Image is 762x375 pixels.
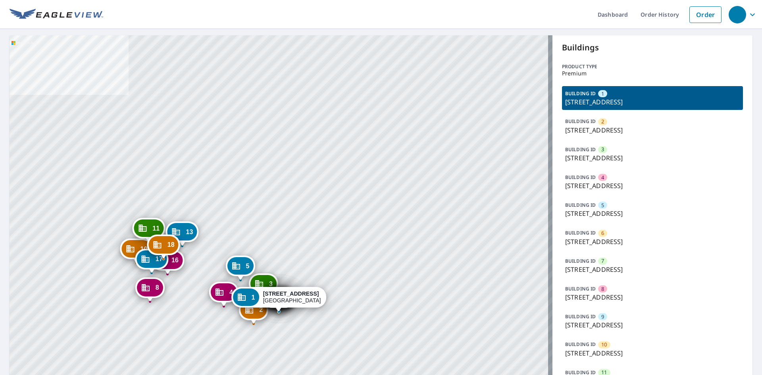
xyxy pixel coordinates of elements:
span: 13 [186,229,193,235]
div: Dropped pin, building 11, Commercial property, 1207 Rosebud Court Ave Loganville, GA 30052 [132,218,165,242]
span: 8 [601,285,604,293]
span: 2 [601,118,604,125]
span: 1 [601,90,604,98]
span: 17 [156,256,163,262]
span: 5 [601,202,604,209]
span: 18 [167,242,175,248]
p: BUILDING ID [565,174,596,181]
a: Order [689,6,722,23]
div: Dropped pin, building 13, Commercial property, 1207 Rosebud Court Ave Loganville, GA 30052 [166,221,199,246]
div: [GEOGRAPHIC_DATA] [263,290,321,304]
p: [STREET_ADDRESS] [565,292,740,302]
p: [STREET_ADDRESS] [565,181,740,190]
p: Premium [562,70,743,77]
img: EV Logo [10,9,103,21]
p: [STREET_ADDRESS] [565,348,740,358]
p: [STREET_ADDRESS] [565,97,740,107]
div: Dropped pin, building 16, Commercial property, 1207 Rosebud Court Ave Loganville, GA 30052 [151,250,184,275]
span: 7 [601,257,604,265]
span: 10 [601,341,607,348]
p: BUILDING ID [565,313,596,320]
div: Dropped pin, building 18, Commercial property, 1207 Rosebud Court Ave Loganville, GA 30052 [147,235,180,259]
p: [STREET_ADDRESS] [565,320,740,330]
span: 2 [259,307,263,313]
p: BUILDING ID [565,146,596,153]
p: BUILDING ID [565,118,596,125]
div: Dropped pin, building 2, Commercial property, 1502 Rosebud Court Ave Loganville, GA 30052 [239,300,268,324]
p: [STREET_ADDRESS] [565,125,740,135]
span: 4 [601,174,604,181]
p: BUILDING ID [565,90,596,97]
p: BUILDING ID [565,258,596,264]
span: 9 [601,313,604,321]
div: Dropped pin, building 8, Commercial property, 1207 Rosebud Court Ave Loganville, GA 30052 [135,277,165,302]
div: Dropped pin, building 4, Commercial property, 2935 Rosebud Rd Loganville, GA 30052 [209,282,239,306]
span: 1 [252,294,255,300]
p: BUILDING ID [565,229,596,236]
p: BUILDING ID [565,285,596,292]
p: BUILDING ID [565,341,596,348]
p: [STREET_ADDRESS] [565,209,740,218]
div: Dropped pin, building 10, Commercial property, 1207 Rosebud Court Ave Loganville, GA 30052 [120,238,153,263]
span: 6 [601,229,604,237]
p: Product type [562,63,743,70]
div: Dropped pin, building 1, Commercial property, 1207 Rosebud Court Ave Loganville, GA 30052 [231,287,327,312]
span: 8 [156,285,159,290]
div: Dropped pin, building 5, Commercial property, 2910 Rosebud Court Ave Loganville, GA 30052 [225,256,255,280]
p: [STREET_ADDRESS] [565,265,740,274]
span: 5 [246,263,249,269]
div: Dropped pin, building 17, Commercial property, 1207 Rosebud Court Ave Loganville, GA 30052 [135,249,168,273]
span: 16 [171,257,179,263]
span: 11 [152,225,160,231]
span: 4 [229,289,233,295]
p: Buildings [562,42,743,54]
p: [STREET_ADDRESS] [565,153,740,163]
div: Dropped pin, building 3, Commercial property, 1501 Rosebud Court Ave Loganville, GA 30052 [249,273,278,298]
p: [STREET_ADDRESS] [565,237,740,246]
span: 3 [269,281,273,287]
span: 10 [140,246,147,252]
p: BUILDING ID [565,202,596,208]
strong: [STREET_ADDRESS] [263,290,319,297]
span: 3 [601,146,604,153]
